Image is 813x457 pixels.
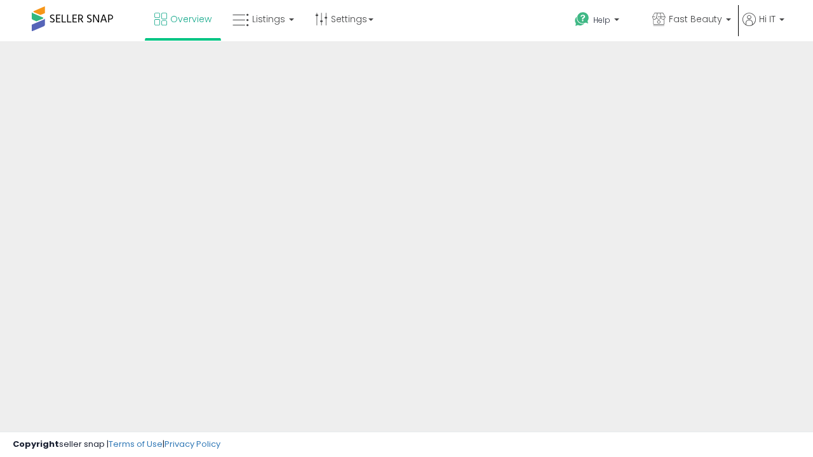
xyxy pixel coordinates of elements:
[565,2,641,41] a: Help
[252,13,285,25] span: Listings
[13,439,220,451] div: seller snap | |
[742,13,784,41] a: Hi IT
[574,11,590,27] i: Get Help
[669,13,722,25] span: Fast Beauty
[109,438,163,450] a: Terms of Use
[165,438,220,450] a: Privacy Policy
[170,13,212,25] span: Overview
[13,438,59,450] strong: Copyright
[593,15,610,25] span: Help
[759,13,776,25] span: Hi IT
